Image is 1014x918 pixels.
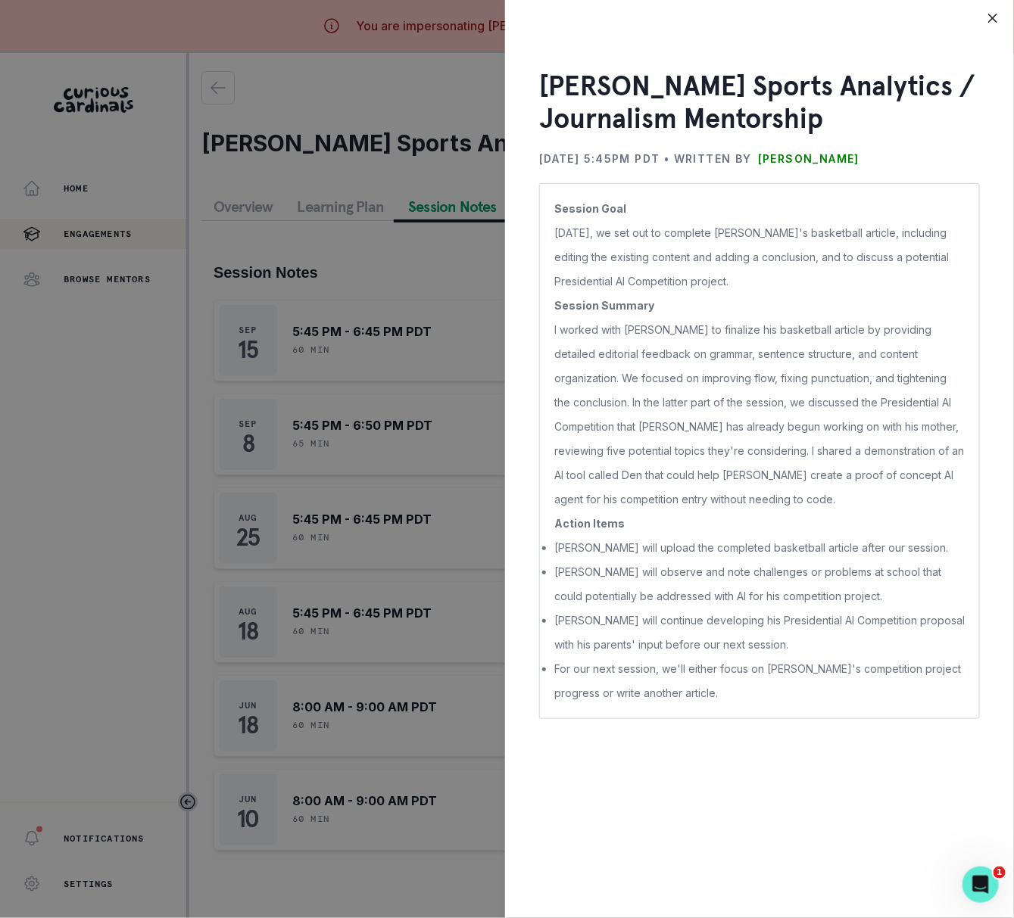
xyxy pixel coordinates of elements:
span: 1 [994,867,1006,879]
p: [PERSON_NAME] will upload the completed basketball article after our session. [554,536,965,560]
strong: Session Summary [554,299,654,312]
p: [DATE], we set out to complete [PERSON_NAME]'s basketball article, including editing the existing... [554,221,965,294]
p: For our next session, we'll either focus on [PERSON_NAME]'s competition project progress or write... [554,657,965,705]
iframe: Intercom live chat [963,867,999,903]
strong: Session Goal [554,202,626,215]
button: Close [981,6,1005,30]
p: [PERSON_NAME] will observe and note challenges or problems at school that could potentially be ad... [554,560,965,608]
strong: Action Items [554,517,625,530]
p: I worked with [PERSON_NAME] to finalize his basketball article by providing detailed editorial fe... [554,318,965,512]
p: [PERSON_NAME] [758,147,860,171]
p: [DATE] 5:45PM PDT • Written by [539,147,752,171]
p: [PERSON_NAME] will continue developing his Presidential AI Competition proposal with his parents'... [554,608,965,657]
h3: [PERSON_NAME] Sports Analytics / Journalism Mentorship [539,70,980,135]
